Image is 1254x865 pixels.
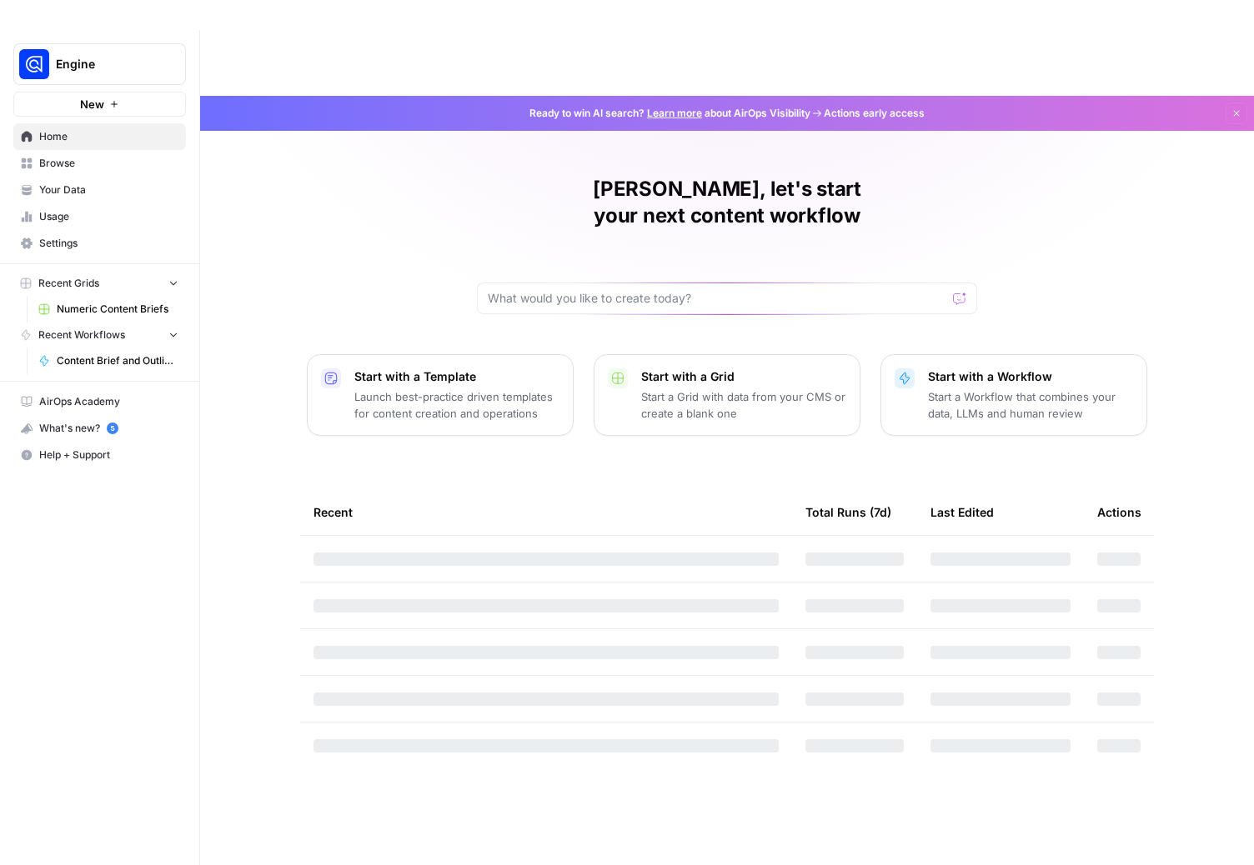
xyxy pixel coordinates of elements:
div: Actions [1097,489,1141,535]
h1: [PERSON_NAME], let's start your next content workflow [477,176,977,229]
span: Recent Grids [38,276,99,291]
div: Total Runs (7d) [805,489,891,535]
span: Recent Workflows [38,327,125,342]
p: Start a Grid with data from your CMS or create a blank one [641,388,846,422]
span: Usage [39,209,178,224]
span: Browse [39,156,178,171]
span: Your Data [39,182,178,197]
p: Launch best-practice driven templates for content creation and operations [354,388,559,422]
span: New [80,96,104,112]
a: AirOps Academy [13,388,186,415]
a: Learn more [647,107,702,119]
a: Settings [13,230,186,257]
button: Recent Grids [13,271,186,296]
div: Recent [313,489,779,535]
a: Numeric Content Briefs [31,296,186,322]
button: Start with a GridStart a Grid with data from your CMS or create a blank one [594,354,860,436]
a: 5 [107,422,118,434]
a: Browse [13,150,186,177]
a: Home [13,123,186,150]
input: What would you like to create today? [488,290,946,307]
a: Your Data [13,177,186,203]
button: Start with a WorkflowStart a Workflow that combines your data, LLMs and human review [880,354,1147,436]
button: Recent Workflows [13,322,186,347]
a: Usage [13,203,186,230]
div: What's new? [14,416,185,441]
p: Start with a Grid [641,368,846,385]
p: Start a Workflow that combines your data, LLMs and human review [928,388,1133,422]
span: Actions early access [824,106,925,121]
text: 5 [110,424,114,432]
span: Content Brief and Outline v3 [57,353,178,368]
span: Help + Support [39,447,178,462]
span: Home [39,129,178,144]
button: What's new? 5 [13,415,186,442]
span: AirOps Academy [39,394,178,409]
div: Last Edited [930,489,994,535]
button: New [13,92,186,117]
a: Content Brief and Outline v3 [31,347,186,374]
button: Help + Support [13,442,186,468]
span: Settings [39,236,178,251]
button: Start with a TemplateLaunch best-practice driven templates for content creation and operations [307,354,574,436]
span: Numeric Content Briefs [57,302,178,317]
span: Ready to win AI search? about AirOps Visibility [529,106,810,121]
p: Start with a Template [354,368,559,385]
p: Start with a Workflow [928,368,1133,385]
